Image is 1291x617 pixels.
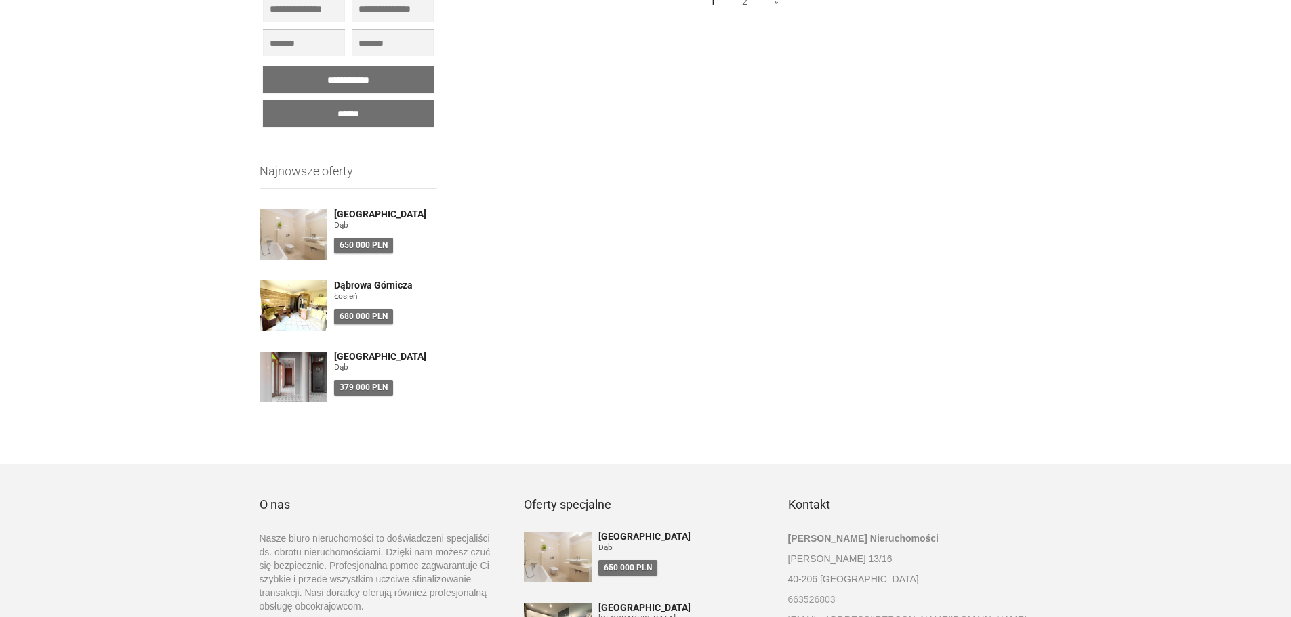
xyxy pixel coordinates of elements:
a: [GEOGRAPHIC_DATA] [334,352,438,362]
a: [GEOGRAPHIC_DATA] [598,532,768,542]
figure: Dąb [598,542,768,553]
figure: Dąb [334,362,438,373]
a: [GEOGRAPHIC_DATA] [598,603,768,613]
div: 650 000 PLN [334,238,393,253]
h3: Najnowsze oferty [260,165,438,189]
h3: O nas [260,498,504,511]
div: 680 000 PLN [334,309,393,324]
a: Dąbrowa Górnicza [334,280,438,291]
div: 650 000 PLN [598,560,657,576]
h3: Kontakt [788,498,1032,511]
p: Nasze biuro nieruchomości to doświadczeni specjaliści ds. obrotu nieruchomościami. Dzięki nam moż... [260,532,504,613]
figure: Dąb [334,219,438,231]
div: 379 000 PLN [334,380,393,396]
strong: [PERSON_NAME] Nieruchomości [788,533,939,544]
figure: Łosień [334,291,438,302]
h3: Oferty specjalne [524,498,768,511]
p: 40-206 [GEOGRAPHIC_DATA] [788,572,1032,586]
p: [PERSON_NAME] 13/16 [788,552,1032,566]
a: 663526803 [788,593,1032,606]
a: [GEOGRAPHIC_DATA] [334,209,438,219]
